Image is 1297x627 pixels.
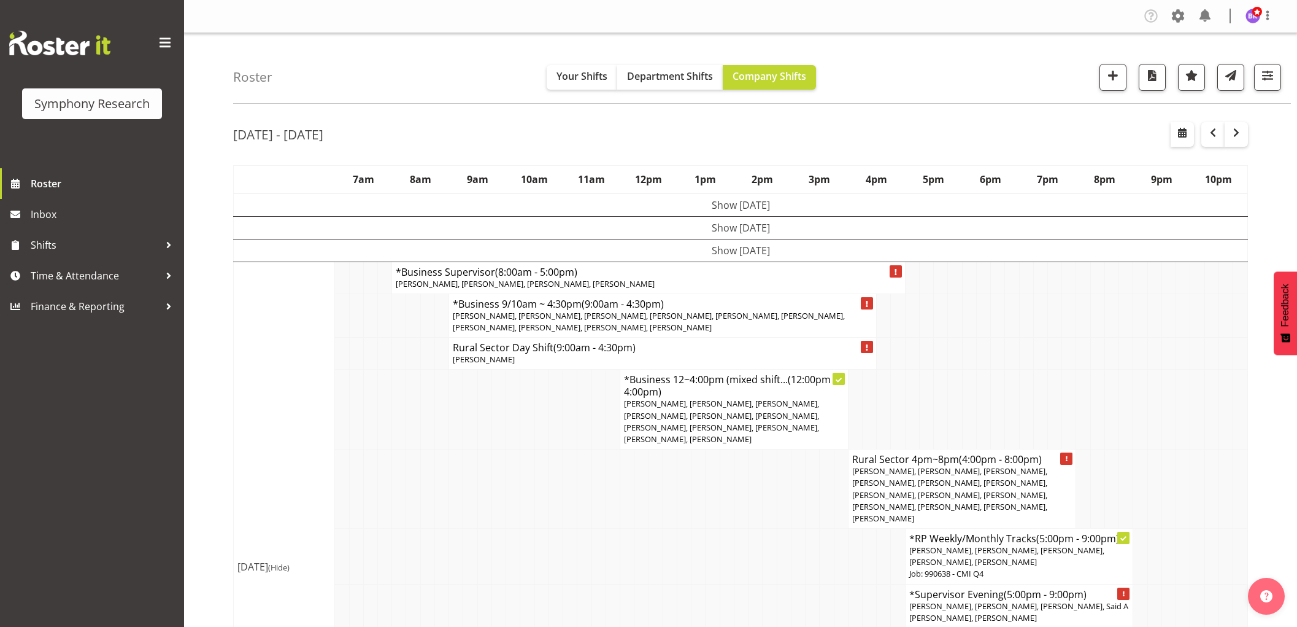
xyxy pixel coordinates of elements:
button: Your Shifts [547,65,617,90]
h4: Rural Sector 4pm~8pm [852,453,1072,465]
span: Feedback [1280,284,1291,327]
span: Inbox [31,205,178,224]
th: 9pm [1133,165,1190,193]
span: Your Shifts [556,69,607,83]
th: 3pm [791,165,848,193]
span: Finance & Reporting [31,297,160,316]
span: Department Shifts [627,69,713,83]
span: (4:00pm - 8:00pm) [959,453,1042,466]
span: (9:00am - 4:30pm) [553,341,636,354]
span: Company Shifts [733,69,806,83]
th: 7pm [1019,165,1076,193]
div: Symphony Research [34,95,150,113]
td: Show [DATE] [234,239,1248,262]
span: (12:00pm - 4:00pm) [624,373,836,399]
h4: Rural Sector Day Shift [453,341,872,354]
h4: *RP Weekly/Monthly Tracks [909,532,1130,545]
span: Time & Attendance [31,267,160,285]
span: [PERSON_NAME], [PERSON_NAME], [PERSON_NAME], [PERSON_NAME] [396,278,655,289]
span: [PERSON_NAME], [PERSON_NAME], [PERSON_NAME], [PERSON_NAME], [PERSON_NAME], [PERSON_NAME], [PERSON... [453,310,845,333]
span: [PERSON_NAME], [PERSON_NAME], [PERSON_NAME], [PERSON_NAME], [PERSON_NAME], [PERSON_NAME], [PERSON... [624,398,819,445]
button: Company Shifts [723,65,816,90]
span: (Hide) [268,562,290,573]
th: 7am [335,165,392,193]
span: Roster [31,174,178,193]
th: 2pm [734,165,791,193]
th: 4pm [848,165,905,193]
span: (5:00pm - 9:00pm) [1036,532,1119,545]
h4: *Business 9/10am ~ 4:30pm [453,298,872,310]
th: 11am [563,165,620,193]
span: [PERSON_NAME], [PERSON_NAME], [PERSON_NAME], Said A [PERSON_NAME], [PERSON_NAME] [909,601,1128,623]
p: Job: 990638 - CMI Q4 [909,568,1130,580]
span: [PERSON_NAME], [PERSON_NAME], [PERSON_NAME], [PERSON_NAME], [PERSON_NAME], [PERSON_NAME], [PERSON... [852,465,1047,524]
th: 1pm [677,165,734,193]
th: 8pm [1076,165,1133,193]
img: Rosterit website logo [9,31,110,55]
span: (5:00pm - 9:00pm) [1004,588,1087,601]
h4: *Business Supervisor [396,266,901,278]
th: 10pm [1190,165,1248,193]
th: 9am [449,165,506,193]
span: (8:00am - 5:00pm) [495,265,577,279]
button: Add a new shift [1099,64,1126,91]
th: 5pm [905,165,962,193]
span: [PERSON_NAME] [453,354,515,365]
button: Download a PDF of the roster according to the set date range. [1139,64,1166,91]
button: Highlight an important date within the roster. [1178,64,1205,91]
h4: *Supervisor Evening [909,588,1130,601]
td: Show [DATE] [234,216,1248,239]
h4: *Business 12~4:00pm (mixed shift... [624,373,844,398]
th: 6pm [962,165,1019,193]
button: Feedback - Show survey [1274,271,1297,355]
span: Shifts [31,236,160,254]
th: 12pm [620,165,677,193]
h4: Roster [233,70,272,84]
button: Send a list of all shifts for the selected filtered period to all rostered employees. [1217,64,1244,91]
img: bhavik-kanna1260.jpg [1245,9,1260,23]
h2: [DATE] - [DATE] [233,127,323,142]
button: Filter Shifts [1254,64,1281,91]
button: Select a specific date within the roster. [1171,122,1194,147]
button: Department Shifts [617,65,723,90]
td: Show [DATE] [234,193,1248,217]
span: [PERSON_NAME], [PERSON_NAME], [PERSON_NAME], [PERSON_NAME], [PERSON_NAME] [909,545,1104,567]
img: help-xxl-2.png [1260,590,1272,602]
span: (9:00am - 4:30pm) [582,297,664,311]
th: 8am [392,165,449,193]
th: 10am [506,165,563,193]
